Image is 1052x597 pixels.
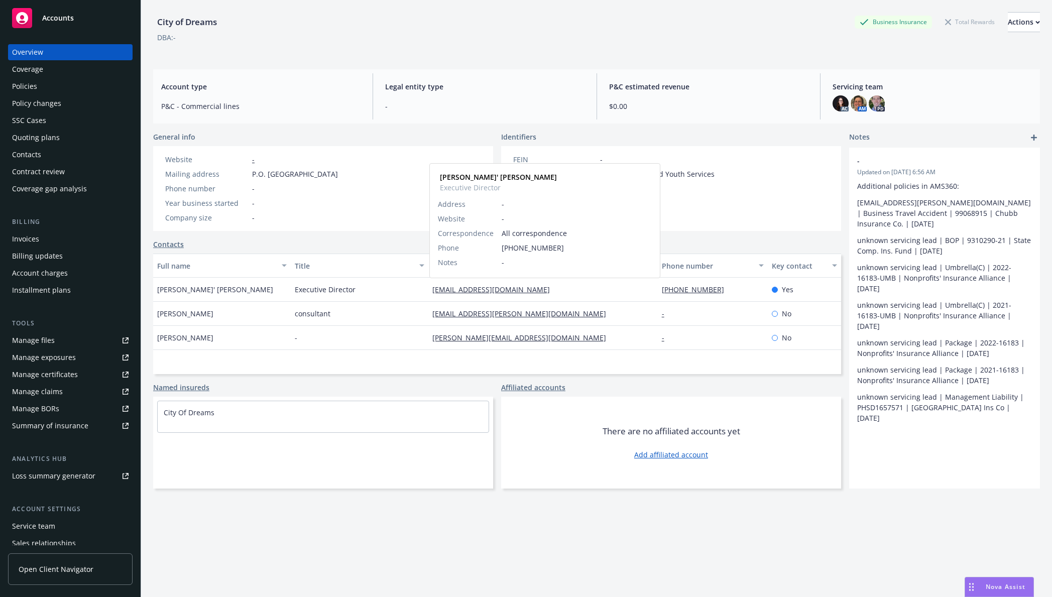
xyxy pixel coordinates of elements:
[603,425,740,437] span: There are no affiliated accounts yet
[42,14,74,22] span: Accounts
[161,81,361,92] span: Account type
[986,582,1025,591] span: Nova Assist
[12,130,60,146] div: Quoting plans
[8,282,133,298] a: Installment plans
[609,101,808,111] span: $0.00
[12,468,95,484] div: Loss summary generator
[8,401,133,417] a: Manage BORs
[8,454,133,464] div: Analytics hub
[12,164,65,180] div: Contract review
[12,367,78,383] div: Manage certificates
[165,183,248,194] div: Phone number
[662,261,753,271] div: Phone number
[295,284,356,295] span: Executive Director
[165,154,248,165] div: Website
[768,254,841,278] button: Key contact
[8,535,133,551] a: Sales relationships
[8,4,133,32] a: Accounts
[662,285,732,294] a: [PHONE_NUMBER]
[295,261,413,271] div: Title
[857,197,1032,229] p: [EMAIL_ADDRESS][PERSON_NAME][DOMAIN_NAME] | Business Travel Accident | 99068915 | Chubb Insurance...
[295,308,330,319] span: consultant
[1028,132,1040,144] a: add
[153,254,291,278] button: Full name
[252,198,255,208] span: -
[157,308,213,319] span: [PERSON_NAME]
[12,282,71,298] div: Installment plans
[8,217,133,227] div: Billing
[252,212,255,223] span: -
[8,130,133,146] a: Quoting plans
[252,155,255,164] a: -
[782,308,791,319] span: No
[833,95,849,111] img: photo
[857,156,1006,166] span: -
[8,181,133,197] a: Coverage gap analysis
[8,44,133,60] a: Overview
[502,228,652,238] span: All correspondence
[12,518,55,534] div: Service team
[165,212,248,223] div: Company size
[12,44,43,60] div: Overview
[12,401,59,417] div: Manage BORs
[432,333,614,342] a: [PERSON_NAME][EMAIL_ADDRESS][DOMAIN_NAME]
[940,16,1000,28] div: Total Rewards
[857,262,1032,294] p: unknown servicing lead | Umbrella(C) | 2022-16183-UMB | Nonprofits' Insurance Alliance | [DATE]
[12,95,61,111] div: Policy changes
[501,382,565,393] a: Affiliated accounts
[440,172,557,182] strong: [PERSON_NAME]' [PERSON_NAME]
[513,154,596,165] div: FEIN
[12,384,63,400] div: Manage claims
[440,182,557,193] span: Executive Director
[8,95,133,111] a: Policy changes
[19,564,93,574] span: Open Client Navigator
[438,257,457,268] span: Notes
[782,332,791,343] span: No
[8,265,133,281] a: Account charges
[772,261,826,271] div: Key contact
[8,468,133,484] a: Loss summary generator
[501,132,536,142] span: Identifiers
[857,337,1032,359] p: unknown servicing lead | Package | 2022-16183 | Nonprofits' Insurance Alliance | [DATE]
[165,198,248,208] div: Year business started
[12,265,68,281] div: Account charges
[252,183,255,194] span: -
[8,78,133,94] a: Policies
[385,81,585,92] span: Legal entity type
[12,147,41,163] div: Contacts
[153,16,221,29] div: City of Dreams
[12,418,88,434] div: Summary of insurance
[12,231,39,247] div: Invoices
[438,228,494,238] span: Correspondence
[857,168,1032,177] span: Updated on [DATE] 6:56 AM
[164,408,214,417] a: City Of Dreams
[8,318,133,328] div: Tools
[849,132,870,144] span: Notes
[857,365,1032,386] p: unknown servicing lead | Package | 2021-16183 | Nonprofits' Insurance Alliance | [DATE]
[432,285,558,294] a: [EMAIL_ADDRESS][DOMAIN_NAME]
[849,148,1040,431] div: -Updated on [DATE] 6:56 AMAdditional policies in AMS360:[EMAIL_ADDRESS][PERSON_NAME][DOMAIN_NAME]...
[8,112,133,129] a: SSC Cases
[12,181,87,197] div: Coverage gap analysis
[857,235,1032,256] p: unknown servicing lead | BOP | 9310290-21 | State Comp. Ins. Fund | [DATE]
[869,95,885,111] img: photo
[634,449,708,460] a: Add affiliated account
[432,309,614,318] a: [EMAIL_ADDRESS][PERSON_NAME][DOMAIN_NAME]
[600,154,603,165] span: -
[8,349,133,366] a: Manage exposures
[8,418,133,434] a: Summary of insurance
[12,61,43,77] div: Coverage
[965,577,1034,597] button: Nova Assist
[161,101,361,111] span: P&C - Commercial lines
[8,248,133,264] a: Billing updates
[8,61,133,77] a: Coverage
[153,239,184,250] a: Contacts
[385,101,585,111] span: -
[12,349,76,366] div: Manage exposures
[8,147,133,163] a: Contacts
[295,332,297,343] span: -
[8,332,133,348] a: Manage files
[851,95,867,111] img: photo
[8,367,133,383] a: Manage certificates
